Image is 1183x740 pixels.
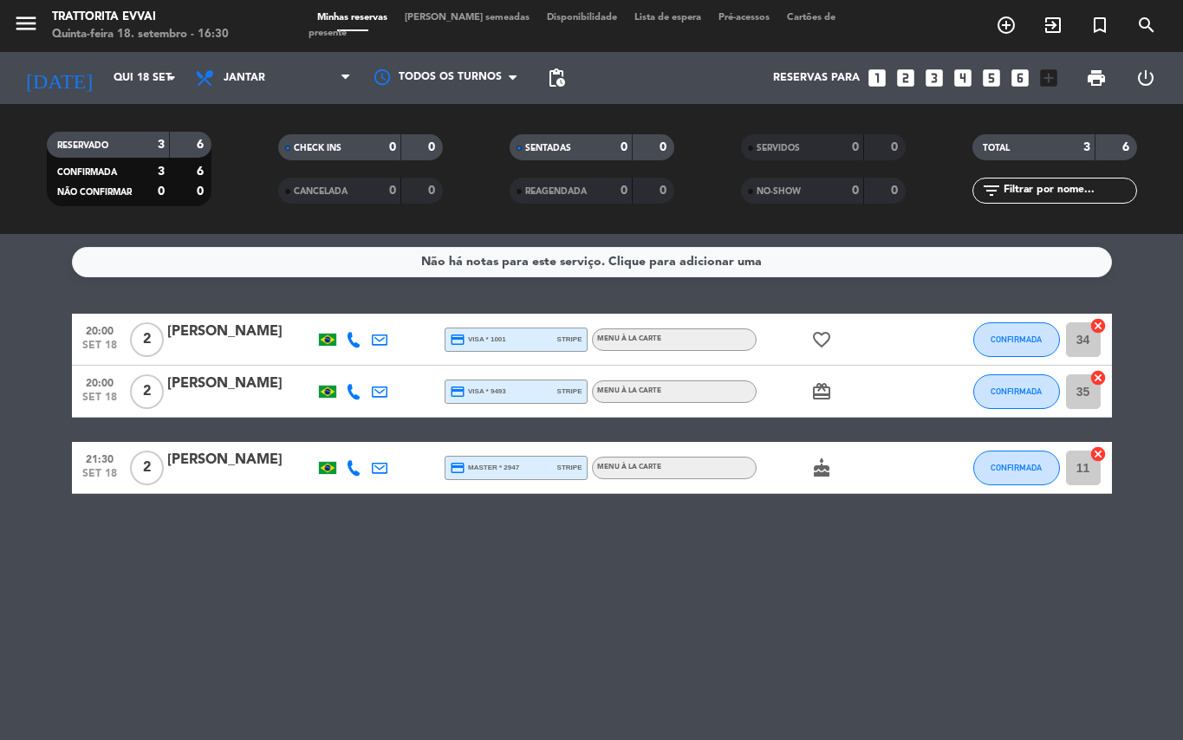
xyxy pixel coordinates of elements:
[557,386,582,397] span: stripe
[130,374,164,409] span: 2
[158,185,165,198] strong: 0
[450,332,506,347] span: visa * 1001
[78,320,121,340] span: 20:00
[710,13,778,23] span: Pré-acessos
[1136,15,1157,36] i: search
[78,392,121,412] span: set 18
[557,334,582,345] span: stripe
[597,335,661,342] span: MENU À LA CARTE
[538,13,626,23] span: Disponibilidade
[525,187,587,196] span: REAGENDADA
[757,144,800,153] span: SERVIDOS
[621,141,627,153] strong: 0
[167,449,315,471] div: [PERSON_NAME]
[389,141,396,153] strong: 0
[597,387,661,394] span: MENU À LA CARTE
[525,144,571,153] span: SENTADAS
[1086,68,1107,88] span: print
[811,381,832,402] i: card_giftcard
[1043,15,1063,36] i: exit_to_app
[309,13,396,23] span: Minhas reservas
[294,144,341,153] span: CHECK INS
[450,384,465,399] i: credit_card
[991,334,1042,344] span: CONFIRMADA
[660,185,670,197] strong: 0
[294,187,348,196] span: CANCELADA
[626,13,710,23] span: Lista de espera
[991,386,1042,396] span: CONFIRMADA
[389,185,396,197] strong: 0
[996,15,1017,36] i: add_circle_outline
[52,9,229,26] div: Trattorita Evvai
[450,460,520,476] span: master * 2947
[773,72,860,84] span: Reservas para
[1135,68,1156,88] i: power_settings_new
[660,141,670,153] strong: 0
[621,185,627,197] strong: 0
[973,451,1060,485] button: CONFIRMADA
[167,373,315,395] div: [PERSON_NAME]
[13,10,39,36] i: menu
[130,322,164,357] span: 2
[78,340,121,360] span: set 18
[158,139,165,151] strong: 3
[1122,141,1133,153] strong: 6
[396,13,538,23] span: [PERSON_NAME] semeadas
[811,458,832,478] i: cake
[197,139,207,151] strong: 6
[57,141,108,150] span: RESERVADO
[1037,67,1060,89] i: add_box
[1009,67,1031,89] i: looks_6
[13,10,39,42] button: menu
[546,68,567,88] span: pending_actions
[1002,181,1136,200] input: Filtrar por nome...
[78,372,121,392] span: 20:00
[161,68,182,88] i: arrow_drop_down
[1083,141,1090,153] strong: 3
[167,321,315,343] div: [PERSON_NAME]
[923,67,946,89] i: looks_3
[450,384,506,399] span: visa * 9493
[78,448,121,468] span: 21:30
[557,462,582,473] span: stripe
[450,460,465,476] i: credit_card
[894,67,917,89] i: looks_two
[891,185,901,197] strong: 0
[973,322,1060,357] button: CONFIRMADA
[1089,445,1107,463] i: cancel
[78,468,121,488] span: set 18
[13,59,105,97] i: [DATE]
[991,463,1042,472] span: CONFIRMADA
[981,180,1002,201] i: filter_list
[983,144,1010,153] span: TOTAL
[52,26,229,43] div: Quinta-feira 18. setembro - 16:30
[57,188,132,197] span: NÃO CONFIRMAR
[130,451,164,485] span: 2
[450,332,465,347] i: credit_card
[866,67,888,89] i: looks_one
[1089,317,1107,334] i: cancel
[980,67,1003,89] i: looks_5
[421,252,762,272] div: Não há notas para este serviço. Clique para adicionar uma
[1089,15,1110,36] i: turned_in_not
[224,72,265,84] span: Jantar
[197,185,207,198] strong: 0
[952,67,974,89] i: looks_4
[428,141,439,153] strong: 0
[757,187,801,196] span: NO-SHOW
[597,464,661,471] span: MENU À LA CARTE
[428,185,439,197] strong: 0
[852,141,859,153] strong: 0
[1089,369,1107,386] i: cancel
[852,185,859,197] strong: 0
[891,141,901,153] strong: 0
[811,329,832,350] i: favorite_border
[57,168,117,177] span: CONFIRMADA
[973,374,1060,409] button: CONFIRMADA
[197,166,207,178] strong: 6
[1121,52,1170,104] div: LOG OUT
[158,166,165,178] strong: 3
